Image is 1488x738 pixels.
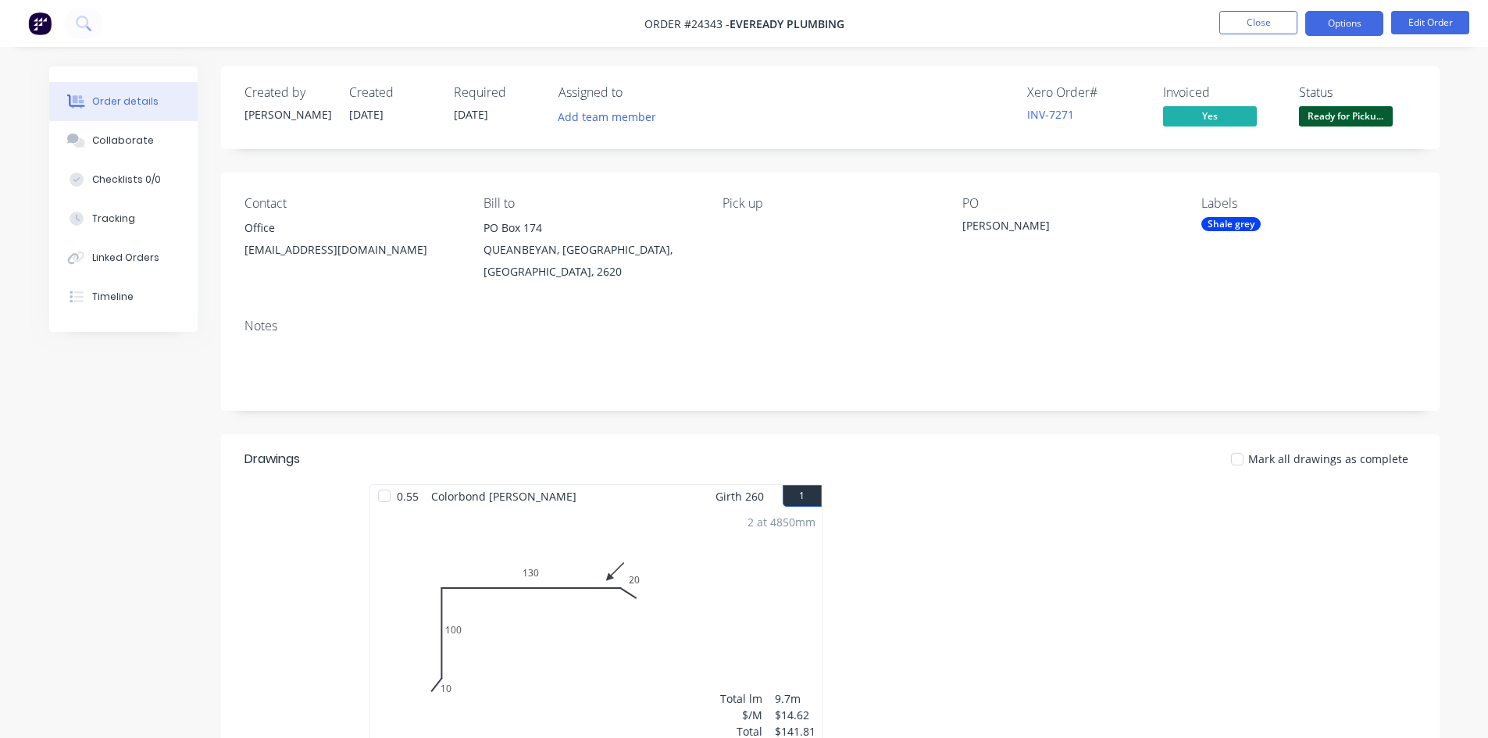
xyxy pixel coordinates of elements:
button: Checklists 0/0 [49,160,198,199]
div: Timeline [92,290,134,304]
div: Order details [92,94,159,109]
button: Collaborate [49,121,198,160]
div: Assigned to [558,85,715,100]
button: Order details [49,82,198,121]
div: [PERSON_NAME] [244,106,330,123]
div: Total lm [720,690,762,707]
button: 1 [783,485,822,507]
div: Contact [244,196,459,211]
span: [DATE] [349,107,384,122]
div: PO Box 174 [484,217,698,239]
div: Checklists 0/0 [92,173,161,187]
div: Collaborate [92,134,154,148]
div: Xero Order # [1027,85,1144,100]
div: 9.7m [775,690,815,707]
span: [DATE] [454,107,488,122]
img: Factory [28,12,52,35]
button: Timeline [49,277,198,316]
div: Created [349,85,435,100]
div: 2 at 4850mm [748,514,815,530]
div: Invoiced [1163,85,1280,100]
div: Bill to [484,196,698,211]
div: Created by [244,85,330,100]
div: [PERSON_NAME] [962,217,1158,239]
span: Colorbond [PERSON_NAME] [425,485,583,508]
span: Order #24343 - [644,16,730,31]
div: Office [244,217,459,239]
span: Ready for Picku... [1299,106,1393,126]
div: Required [454,85,540,100]
div: Status [1299,85,1416,100]
button: Ready for Picku... [1299,106,1393,130]
div: Notes [244,319,1416,333]
div: Shale grey [1201,217,1261,231]
div: Linked Orders [92,251,159,265]
button: Tracking [49,199,198,238]
div: [EMAIL_ADDRESS][DOMAIN_NAME] [244,239,459,261]
button: Edit Order [1391,11,1469,34]
div: Tracking [92,212,135,226]
div: Office[EMAIL_ADDRESS][DOMAIN_NAME] [244,217,459,267]
span: EVEREADY PLUMBING [730,16,844,31]
div: QUEANBEYAN, [GEOGRAPHIC_DATA], [GEOGRAPHIC_DATA], 2620 [484,239,698,283]
button: Add team member [558,106,665,127]
div: PO Box 174QUEANBEYAN, [GEOGRAPHIC_DATA], [GEOGRAPHIC_DATA], 2620 [484,217,698,283]
span: Mark all drawings as complete [1248,451,1408,467]
div: PO [962,196,1176,211]
a: INV-7271 [1027,107,1074,122]
button: Add team member [549,106,664,127]
span: Yes [1163,106,1257,126]
button: Linked Orders [49,238,198,277]
div: Drawings [244,450,300,469]
div: Pick up [723,196,937,211]
button: Options [1305,11,1383,36]
span: Girth 260 [715,485,764,508]
div: $14.62 [775,707,815,723]
div: $/M [720,707,762,723]
span: 0.55 [391,485,425,508]
button: Close [1219,11,1297,34]
div: Labels [1201,196,1415,211]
